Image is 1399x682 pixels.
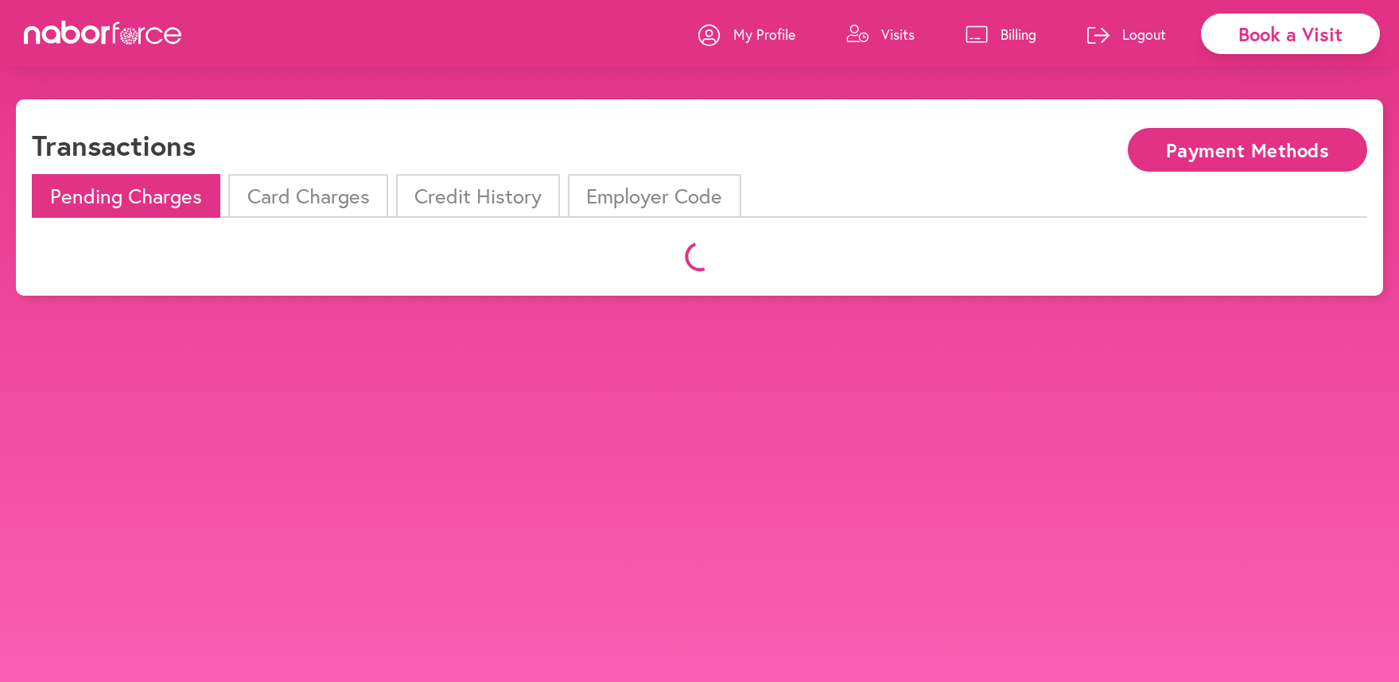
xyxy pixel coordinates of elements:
[966,10,1036,58] a: Billing
[733,25,795,44] p: My Profile
[32,174,220,218] li: Pending Charges
[846,10,915,58] a: Visits
[1128,141,1367,156] a: Payment Methods
[881,25,915,44] p: Visits
[698,10,795,58] a: My Profile
[32,128,196,162] h1: Transactions
[1201,14,1380,54] div: Book a Visit
[1001,25,1036,44] p: Billing
[1087,10,1166,58] a: Logout
[568,174,740,218] li: Employer Code
[228,174,387,218] li: Card Charges
[396,174,560,218] li: Credit History
[1122,25,1166,44] p: Logout
[1128,128,1367,172] button: Payment Methods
